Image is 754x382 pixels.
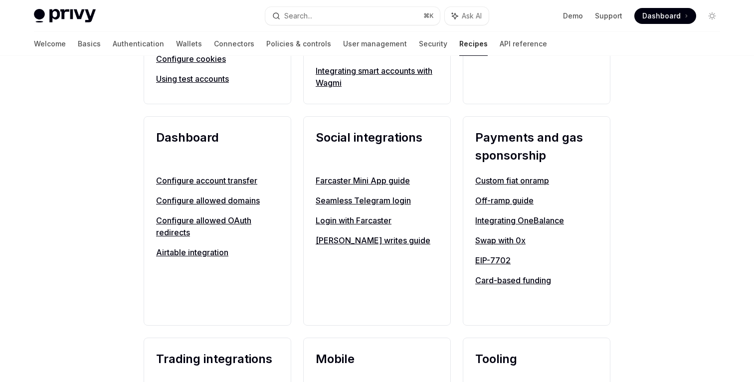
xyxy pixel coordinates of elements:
a: Basics [78,32,101,56]
img: light logo [34,9,96,23]
a: Seamless Telegram login [316,194,438,206]
a: API reference [500,32,547,56]
a: Airtable integration [156,246,279,258]
a: Configure account transfer [156,175,279,187]
a: User management [343,32,407,56]
a: EIP-7702 [475,254,598,266]
h2: Dashboard [156,129,279,165]
a: Configure cookies [156,53,279,65]
h2: Payments and gas sponsorship [475,129,598,165]
a: Wallets [176,32,202,56]
button: Ask AI [445,7,489,25]
a: Swap with 0x [475,234,598,246]
span: ⌘ K [423,12,434,20]
a: Welcome [34,32,66,56]
span: Ask AI [462,11,482,21]
a: Demo [563,11,583,21]
a: Card-based funding [475,274,598,286]
a: Policies & controls [266,32,331,56]
a: Authentication [113,32,164,56]
a: Connectors [214,32,254,56]
a: Recipes [459,32,488,56]
span: Dashboard [642,11,681,21]
a: Support [595,11,622,21]
h2: Social integrations [316,129,438,165]
a: Login with Farcaster [316,214,438,226]
a: Custom fiat onramp [475,175,598,187]
button: Search...⌘K [265,7,440,25]
a: Dashboard [634,8,696,24]
button: Toggle dark mode [704,8,720,24]
a: Using test accounts [156,73,279,85]
a: Integrating OneBalance [475,214,598,226]
a: Configure allowed OAuth redirects [156,214,279,238]
a: Configure allowed domains [156,194,279,206]
a: Off-ramp guide [475,194,598,206]
a: Integrating smart accounts with Wagmi [316,65,438,89]
a: Security [419,32,447,56]
a: Farcaster Mini App guide [316,175,438,187]
div: Search... [284,10,312,22]
a: [PERSON_NAME] writes guide [316,234,438,246]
